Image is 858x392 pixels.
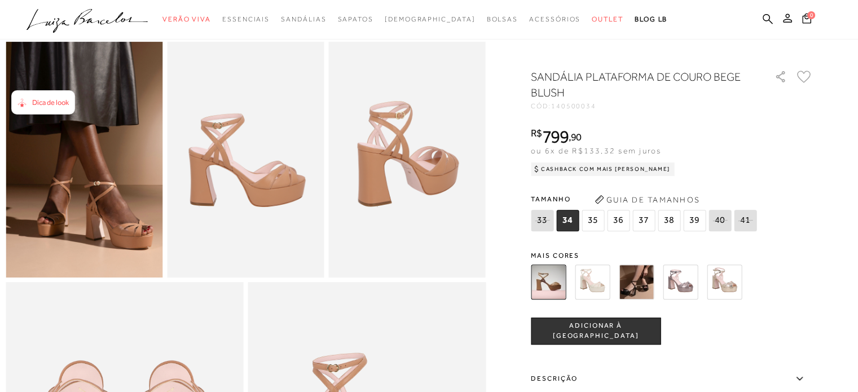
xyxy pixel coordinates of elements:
span: [DEMOGRAPHIC_DATA] [385,15,476,23]
span: Dica de look [32,98,69,107]
span: Outlet [592,15,623,23]
img: SANDÁLIA PLATAFORMA DE COURO OFF WHITE [575,265,610,299]
img: SANDÁLIA PLATAFORMA DE COURO BEGE BLUSH [531,265,566,299]
a: categoryNavScreenReaderText [337,9,373,30]
a: BLOG LB [635,9,667,30]
i: , [569,132,582,142]
span: Acessórios [529,15,580,23]
a: categoryNavScreenReaderText [162,9,211,30]
button: ADICIONAR À [GEOGRAPHIC_DATA] [531,318,661,345]
img: image [167,42,324,277]
img: image [329,42,486,277]
span: Verão Viva [162,15,211,23]
a: categoryNavScreenReaderText [592,9,623,30]
a: noSubCategoriesText [385,9,476,30]
span: 37 [632,210,655,231]
span: Essenciais [222,15,270,23]
span: ou 6x de R$133,32 sem juros [531,146,661,155]
i: R$ [531,128,542,138]
span: 38 [658,210,680,231]
span: Bolsas [486,15,518,23]
span: 34 [556,210,579,231]
span: Mais cores [531,252,813,259]
img: SANDÁLIA PLATAFORMA METALIZADA DOURADA [707,265,742,299]
a: categoryNavScreenReaderText [281,9,326,30]
span: 39 [683,210,706,231]
span: 0 [807,11,815,19]
a: categoryNavScreenReaderText [529,9,580,30]
span: Tamanho [531,191,759,208]
span: 36 [607,210,630,231]
span: 90 [571,131,582,143]
button: Guia de Tamanhos [591,191,703,209]
img: SANDÁLIA PLATAFORMA DE COURO PRETO [619,265,654,299]
span: 799 [542,126,569,147]
a: categoryNavScreenReaderText [486,9,518,30]
span: 33 [531,210,553,231]
span: 41 [734,210,756,231]
div: Cashback com Mais [PERSON_NAME] [531,162,675,176]
span: BLOG LB [635,15,667,23]
div: CÓD: [531,103,756,109]
span: 40 [709,210,731,231]
h1: SANDÁLIA PLATAFORMA DE COURO BEGE BLUSH [531,69,742,100]
span: 140500034 [551,102,596,110]
a: categoryNavScreenReaderText [222,9,270,30]
span: Sandálias [281,15,326,23]
span: ADICIONAR À [GEOGRAPHIC_DATA] [531,321,660,341]
img: SANDÁLIA PLATAFORMA METALIZADA CHUMBO [663,265,698,299]
span: 35 [582,210,604,231]
span: Sapatos [337,15,373,23]
img: image [6,42,162,277]
button: 0 [799,12,815,28]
